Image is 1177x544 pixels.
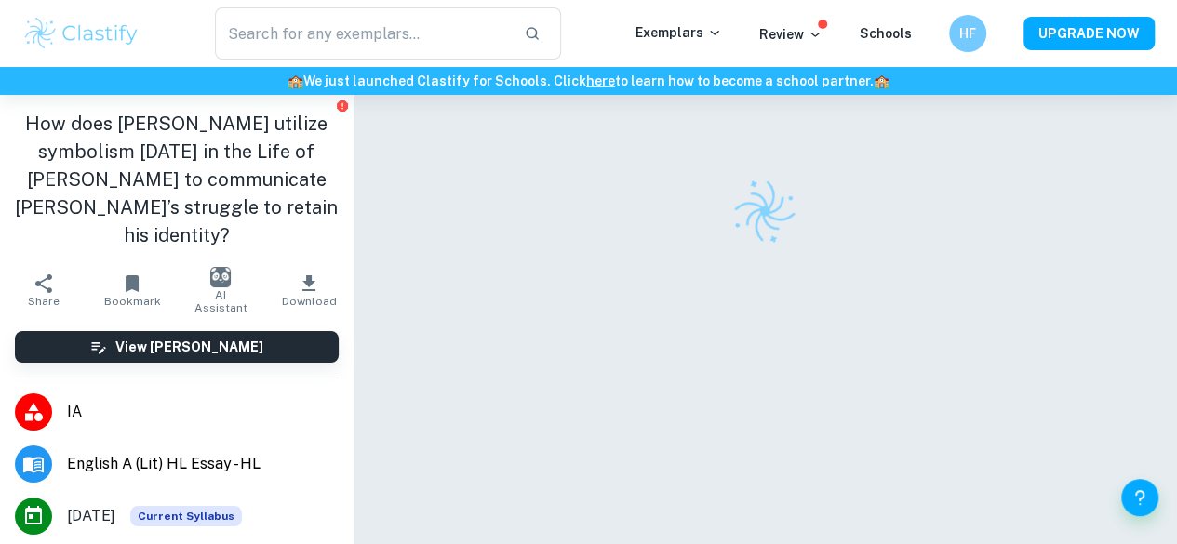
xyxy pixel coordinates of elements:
[1023,17,1155,50] button: UPGRADE NOW
[104,295,161,308] span: Bookmark
[957,23,979,44] h6: HF
[15,331,339,363] button: View [PERSON_NAME]
[874,73,889,88] span: 🏫
[265,264,354,316] button: Download
[723,169,807,253] img: Clastify logo
[115,337,263,357] h6: View [PERSON_NAME]
[130,506,242,526] span: Current Syllabus
[4,71,1173,91] h6: We just launched Clastify for Schools. Click to learn how to become a school partner.
[1121,479,1158,516] button: Help and Feedback
[635,22,722,43] p: Exemplars
[67,401,339,423] span: IA
[28,295,60,308] span: Share
[282,295,337,308] span: Download
[177,264,265,316] button: AI Assistant
[860,26,912,41] a: Schools
[188,288,254,314] span: AI Assistant
[336,99,350,113] button: Report issue
[67,505,115,527] span: [DATE]
[67,453,339,475] span: English A (Lit) HL Essay - HL
[288,73,303,88] span: 🏫
[22,15,140,52] img: Clastify logo
[15,110,339,249] h1: How does [PERSON_NAME] utilize symbolism [DATE] in the Life of [PERSON_NAME] to communicate [PERS...
[130,506,242,526] div: This exemplar is based on the current syllabus. Feel free to refer to it for inspiration/ideas wh...
[88,264,177,316] button: Bookmark
[586,73,615,88] a: here
[210,267,231,287] img: AI Assistant
[215,7,509,60] input: Search for any exemplars...
[759,24,823,45] p: Review
[949,15,986,52] button: HF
